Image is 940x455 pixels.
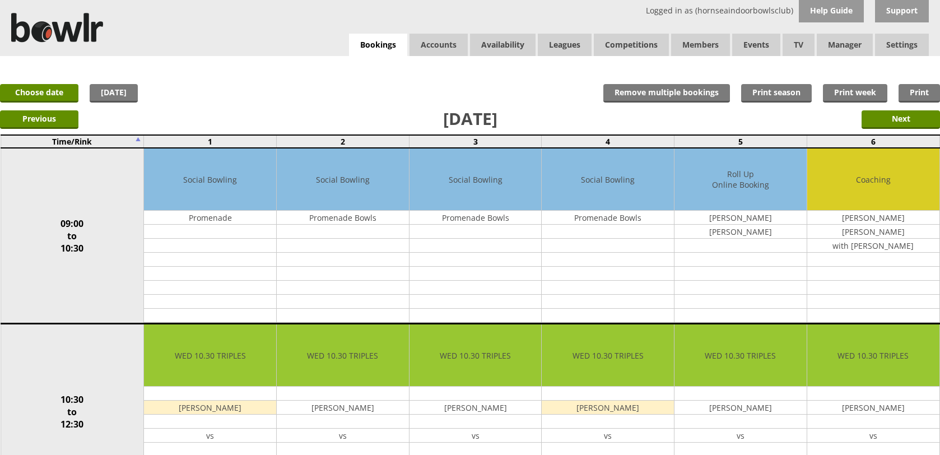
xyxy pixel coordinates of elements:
td: Social Bowling [144,148,276,211]
td: 6 [807,135,939,148]
td: [PERSON_NAME] [542,401,674,415]
td: [PERSON_NAME] [807,211,939,225]
a: Bookings [349,34,407,57]
a: Print week [823,84,887,103]
td: Promenade [144,211,276,225]
td: Roll Up Online Booking [674,148,807,211]
td: vs [144,429,276,443]
td: WED 10.30 TRIPLES [674,324,807,387]
td: with [PERSON_NAME] [807,239,939,253]
td: [PERSON_NAME] [807,225,939,239]
td: WED 10.30 TRIPLES [542,324,674,387]
td: Social Bowling [277,148,409,211]
td: Social Bowling [542,148,674,211]
td: 5 [674,135,807,148]
td: Promenade Bowls [542,211,674,225]
td: vs [542,429,674,443]
td: [PERSON_NAME] [674,211,807,225]
span: TV [783,34,815,56]
td: WED 10.30 TRIPLES [409,324,542,387]
span: Accounts [409,34,468,56]
td: [PERSON_NAME] [807,401,939,415]
td: vs [807,429,939,443]
td: [PERSON_NAME] [277,401,409,415]
input: Remove multiple bookings [603,84,730,103]
a: Availability [470,34,536,56]
td: 4 [542,135,674,148]
span: Manager [817,34,873,56]
td: [PERSON_NAME] [409,401,542,415]
td: WED 10.30 TRIPLES [144,324,276,387]
a: Print [899,84,940,103]
td: 2 [277,135,409,148]
a: Events [732,34,780,56]
td: 1 [144,135,277,148]
a: Leagues [538,34,592,56]
td: 3 [409,135,542,148]
td: [PERSON_NAME] [144,401,276,415]
input: Next [862,110,940,129]
td: [PERSON_NAME] [674,225,807,239]
td: vs [674,429,807,443]
td: WED 10.30 TRIPLES [277,324,409,387]
td: vs [277,429,409,443]
td: WED 10.30 TRIPLES [807,324,939,387]
td: 09:00 to 10:30 [1,148,144,324]
td: Time/Rink [1,135,144,148]
td: [PERSON_NAME] [674,401,807,415]
td: vs [409,429,542,443]
a: Competitions [594,34,669,56]
span: Members [671,34,730,56]
a: [DATE] [90,84,138,103]
td: Promenade Bowls [277,211,409,225]
td: Promenade Bowls [409,211,542,225]
td: Coaching [807,148,939,211]
a: Print season [741,84,812,103]
td: Social Bowling [409,148,542,211]
span: Settings [875,34,929,56]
